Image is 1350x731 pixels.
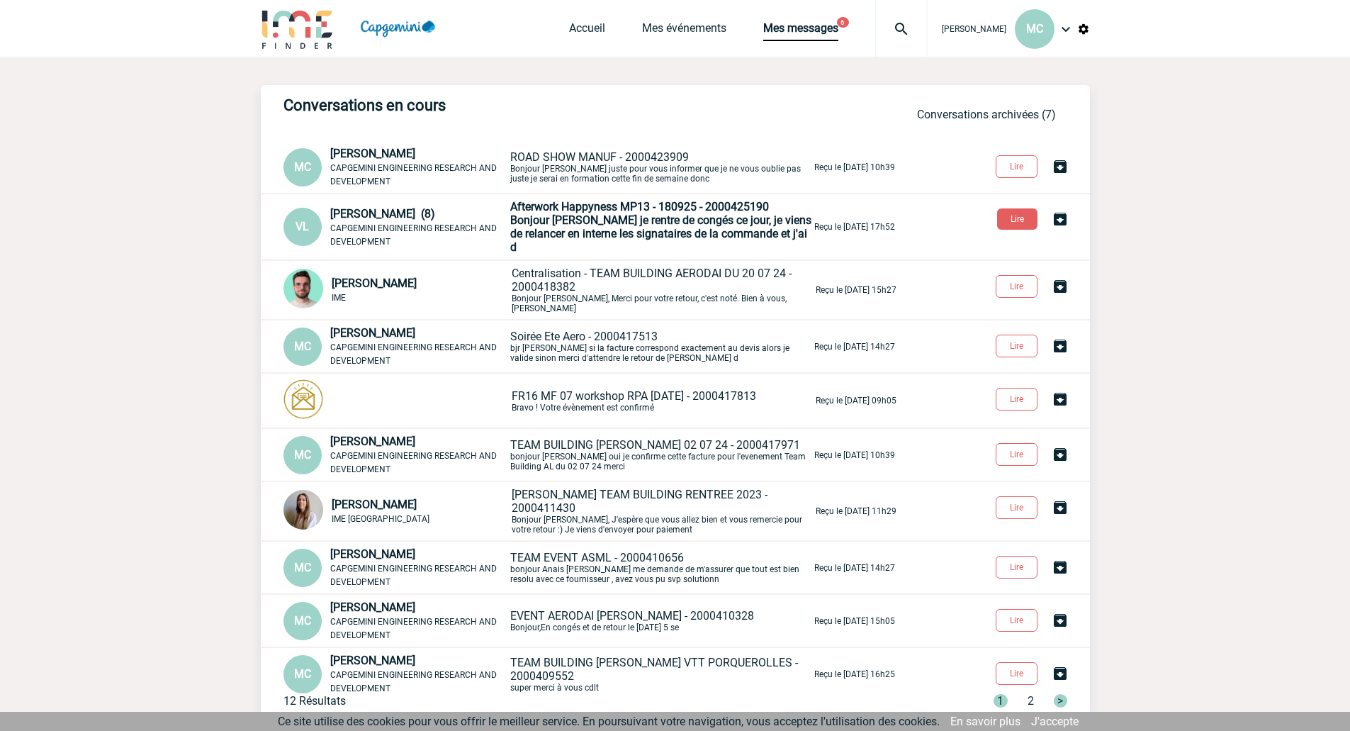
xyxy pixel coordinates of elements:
[984,391,1052,405] a: Lire
[996,662,1037,685] button: Lire
[294,448,311,462] span: MC
[510,609,754,623] span: EVENT AERODAI [PERSON_NAME] - 2000410328
[330,163,497,186] span: CAPGEMINI ENGINEERING RESEARCH AND DEVELOPMENT
[330,617,497,640] span: CAPGEMINI ENGINEERING RESEARCH AND DEVELOPMENT
[512,488,767,515] span: [PERSON_NAME] TEAM BUILDING RENTREE 2023 - 2000411430
[294,340,311,353] span: MC
[283,269,509,311] div: Conversation privée : Client - Agence
[984,613,1052,626] a: Lire
[996,556,1037,579] button: Lire
[814,342,895,352] p: Reçu le [DATE] 14h27
[330,223,497,247] span: CAPGEMINI ENGINEERING RESEARCH AND DEVELOPMENT
[510,330,658,343] span: Soirée Ete Aero - 2000417513
[814,616,895,626] p: Reçu le [DATE] 15h05
[330,547,415,561] span: [PERSON_NAME]
[1052,278,1069,295] img: Archiver la conversation
[1028,694,1034,708] span: 2
[294,667,311,681] span: MC
[283,613,895,627] a: MC [PERSON_NAME] CAPGEMINI ENGINEERING RESEARCH AND DEVELOPMENT EVENT AERODAI [PERSON_NAME] - 200...
[837,17,849,28] button: 6
[510,200,769,213] span: Afterwork Happyness MP13 - 180925 - 2000425190
[283,654,507,694] div: Conversation privée : Client - Agence
[642,21,726,41] a: Mes événements
[283,379,323,419] img: photonotifcontact.png
[996,388,1037,411] button: Lire
[1052,158,1069,175] img: Archiver la conversation
[283,490,509,532] div: Conversation privée : Client - Agence
[283,393,896,406] a: FR16 MF 07 workshop RPA [DATE] - 2000417813Bravo ! Votre évènement est confirmé Reçu le [DATE] 09h05
[996,496,1037,519] button: Lire
[512,267,792,294] span: Centralisation - TEAM BUILDING AERODAI DU 20 07 24 - 2000418382
[283,503,896,517] a: [PERSON_NAME] IME [GEOGRAPHIC_DATA] [PERSON_NAME] TEAM BUILDING RENTREE 2023 - 2000411430Bonjour ...
[1052,559,1069,576] img: Archiver la conversation
[332,293,346,303] span: IME
[330,654,415,667] span: [PERSON_NAME]
[261,9,334,49] img: IME-Finder
[283,96,709,114] h3: Conversations en cours
[814,450,895,460] p: Reçu le [DATE] 10h39
[510,213,811,254] span: Bonjour [PERSON_NAME] je rentre de congés ce jour, je viens de relancer en interne les signataire...
[283,269,323,308] img: 121547-2.png
[283,282,896,296] a: [PERSON_NAME] IME Centralisation - TEAM BUILDING AERODAI DU 20 07 24 - 2000418382Bonjour [PERSON_...
[1052,391,1069,408] img: Archiver la conversation
[814,222,895,232] p: Reçu le [DATE] 17h52
[283,326,507,367] div: Conversation privée : Client - Agence
[330,326,415,340] span: [PERSON_NAME]
[996,275,1037,298] button: Lire
[283,207,507,247] div: Conversation privée : Client - Agence
[996,335,1037,357] button: Lire
[283,490,323,530] img: 115329-0.jpg
[1052,612,1069,629] img: Archiver la conversation
[1054,694,1067,708] span: >
[296,220,309,233] span: VL
[512,267,813,313] p: Bonjour [PERSON_NAME], Merci pour votre retour, c'est noté. Bien à vous, [PERSON_NAME]
[984,559,1052,573] a: Lire
[283,147,507,187] div: Conversation privée : Client - Agence
[569,21,605,41] a: Accueil
[814,162,895,172] p: Reçu le [DATE] 10h39
[917,108,1056,121] a: Conversations archivées (7)
[510,609,811,632] p: Bonjour,En congés et de retour le [DATE] 5 se
[510,438,811,471] p: bonjour [PERSON_NAME] oui je confirme cette facture pour l'evenement Team Building AL du 02 07 24...
[332,514,429,524] span: IME [GEOGRAPHIC_DATA]
[1052,665,1069,682] img: Archiver la conversation
[330,435,415,448] span: [PERSON_NAME]
[996,443,1037,466] button: Lire
[330,207,435,221] span: [PERSON_NAME] (8)
[510,150,689,164] span: ROAD SHOW MANUF - 2000423909
[814,669,895,679] p: Reçu le [DATE] 16h25
[942,24,1006,34] span: [PERSON_NAME]
[330,670,497,693] span: CAPGEMINI ENGINEERING RESEARCH AND DEVELOPMENT
[510,551,811,584] p: bonjour Anais [PERSON_NAME] me demande de m'assurer que tout est bien resolu avec ce fournisseur ...
[1052,211,1069,228] img: Archiver la conversation
[984,447,1052,460] a: Lire
[330,147,415,160] span: [PERSON_NAME]
[330,451,497,474] span: CAPGEMINI ENGINEERING RESEARCH AND DEVELOPMENT
[283,694,346,708] div: 12 Résultats
[283,547,507,588] div: Conversation privée : Client - Agence
[283,160,895,173] a: MC [PERSON_NAME] CAPGEMINI ENGINEERING RESEARCH AND DEVELOPMENT ROAD SHOW MANUF - 2000423909Bonjo...
[330,342,497,366] span: CAPGEMINI ENGINEERING RESEARCH AND DEVELOPMENT
[1052,499,1069,516] img: Archiver la conversation
[510,330,811,363] p: bjr [PERSON_NAME] si la facture correspond exactement au devis alors je valide sinon merci d'atte...
[510,656,798,683] span: TEAM BUILDING [PERSON_NAME] VTT PORQUEROLLES - 2000409552
[984,666,1052,679] a: Lire
[283,435,507,475] div: Conversation privée : Client - Agence
[332,277,417,290] span: [PERSON_NAME]
[816,506,896,516] p: Reçu le [DATE] 11h29
[294,160,311,174] span: MC
[510,656,811,693] p: super merci à vous cdlt
[510,438,800,452] span: TEAM BUILDING [PERSON_NAME] 02 07 24 - 2000417971
[283,379,509,422] div: Conversation privée : Client - Agence
[294,614,311,627] span: MC
[1052,337,1069,355] img: Archiver la conversation
[283,666,895,680] a: MC [PERSON_NAME] CAPGEMINI ENGINEERING RESEARCH AND DEVELOPMENT TEAM BUILDING [PERSON_NAME] VTT P...
[986,211,1052,225] a: Lire
[283,601,507,641] div: Conversation privée : Client - Agence
[332,498,417,511] span: [PERSON_NAME]
[283,560,895,574] a: MC [PERSON_NAME] CAPGEMINI ENGINEERING RESEARCH AND DEVELOPMENT TEAM EVENT ASML - 2000410656bonjo...
[1031,715,1079,728] a: J'accepte
[996,609,1037,632] button: Lire
[510,551,684,564] span: TEAM EVENT ASML - 2000410656
[283,219,895,233] a: VL [PERSON_NAME] (8) CAPGEMINI ENGINEERING RESEARCH AND DEVELOPMENT Afterwork Happyness MP13 - 18...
